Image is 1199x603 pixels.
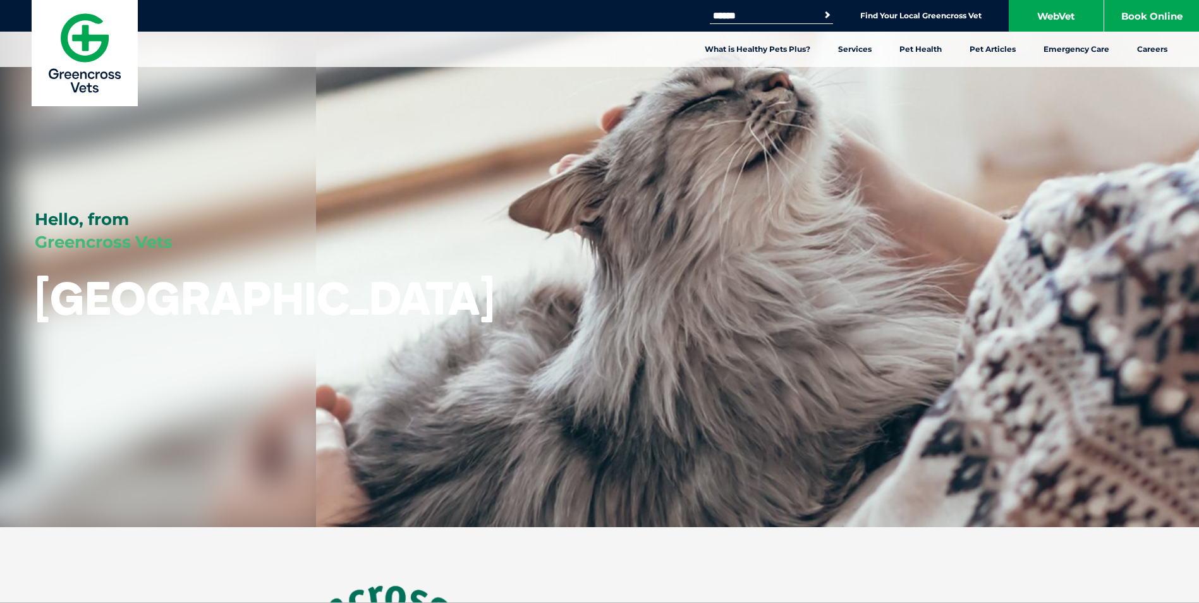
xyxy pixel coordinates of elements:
a: Find Your Local Greencross Vet [860,11,982,21]
span: Hello, from [35,209,129,229]
a: What is Healthy Pets Plus? [691,32,824,67]
a: Services [824,32,886,67]
a: Pet Health [886,32,956,67]
span: Greencross Vets [35,232,173,252]
a: Careers [1123,32,1181,67]
h1: [GEOGRAPHIC_DATA] [35,273,495,323]
button: Search [821,9,834,21]
a: Emergency Care [1030,32,1123,67]
a: Pet Articles [956,32,1030,67]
